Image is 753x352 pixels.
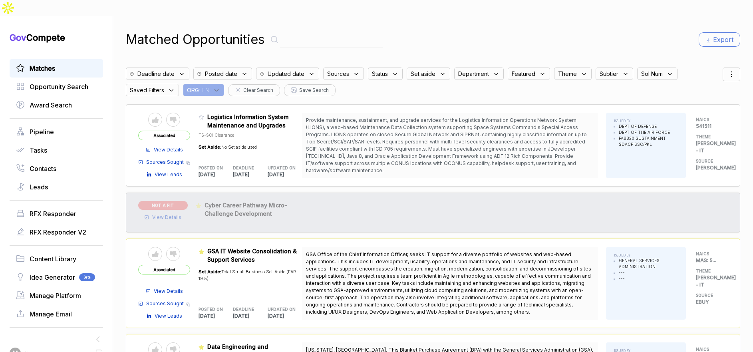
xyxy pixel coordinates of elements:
h5: POSTED ON [199,165,221,171]
span: Department [458,70,489,78]
a: Idea GeneratorBeta [16,272,97,282]
li: --- [619,270,678,276]
span: Matches [30,64,55,73]
span: NOT A FIT [138,201,188,210]
li: GENERAL SERVICES ADMINISTRATION [619,258,678,270]
span: Manage Platform [30,291,81,300]
span: Cyber Career Pathway Micro-Challenge Development [205,202,287,217]
p: [DATE] [268,312,302,320]
button: Export [699,32,740,47]
a: Manage Platform [16,291,97,300]
span: Theme [558,70,577,78]
a: RFX Responder V2 [16,227,97,237]
span: View Details [152,214,181,221]
span: Pipeline [30,127,54,137]
a: Sources Sought [138,159,184,166]
span: Posted date [205,70,237,78]
span: Saved Filters [130,86,164,94]
h5: SOURCE [696,292,728,298]
span: View Details [154,146,183,153]
span: Logistics Information System Maintenance and Upgrades [207,113,288,129]
li: DEPT OF DEFENSE [619,123,678,129]
span: Deadline date [137,70,175,78]
h5: ISSUED BY [614,253,678,258]
h1: Matched Opportunities [126,30,265,49]
a: Matches [16,64,97,73]
a: Leads [16,182,97,192]
a: Contacts [16,164,97,173]
span: Status [372,70,388,78]
p: [DATE] [199,171,233,178]
li: FA8820 SUSTAINMENT SDACP SSC/PKL [619,135,678,147]
span: Sources Sought [146,159,184,166]
h5: DEADLINE [233,165,255,171]
span: Set Aside: [199,269,221,274]
a: Tasks [16,145,97,155]
span: RFX Responder [30,209,76,219]
h5: SOURCE [696,158,728,164]
p: [DATE] [233,312,268,320]
h1: Compete [10,32,103,43]
span: View Leads [155,171,182,178]
span: Subtier [600,70,618,78]
span: Clear Search [243,87,273,94]
a: Manage Email [16,309,97,319]
h5: NAICS [696,251,728,257]
p: [DATE] [199,312,233,320]
span: Provide maintenance, sustainment, and upgrade services for the Logistics Information Operations N... [306,117,587,173]
span: TS-SCI Clearance [199,133,234,137]
h5: THEME [696,268,728,274]
a: RFX Responder [16,209,97,219]
span: Leads [30,182,48,192]
span: View Leads [155,312,182,320]
li: DEPT OF THE AIR FORCE [619,129,678,135]
span: Total Small Business Set-Aside (FAR 19.5) [199,269,296,281]
h5: THEME [696,134,728,140]
h5: UPDATED ON [268,165,290,171]
span: Associated [138,265,190,274]
span: Manage Email [30,309,72,319]
span: Contacts [30,164,56,173]
span: Sources [327,70,349,78]
span: Featured [512,70,535,78]
a: Sources Sought [138,300,184,307]
span: Gov [10,32,26,43]
a: Content Library [16,254,97,264]
p: [PERSON_NAME] - IT [696,274,728,288]
p: 541511 [696,123,728,130]
span: : EN [199,86,209,94]
span: Idea Generator [30,272,75,282]
h5: POSTED ON [199,306,221,312]
span: Associated [138,131,190,140]
h5: UPDATED ON [268,306,290,312]
button: Clear Search [228,84,280,96]
span: Content Library [30,254,76,264]
p: [PERSON_NAME] - IT [696,140,728,154]
span: Tasks [30,145,47,155]
h5: ISSUED BY [614,119,678,123]
li: --- [619,276,678,282]
p: [DATE] [233,171,268,178]
h5: NAICS [696,117,728,123]
h5: DEADLINE [233,306,255,312]
span: Sources Sought [146,300,184,307]
span: Updated date [268,70,304,78]
span: Sol Num [641,70,663,78]
p: [PERSON_NAME] [696,164,728,171]
span: Opportunity Search [30,82,88,91]
span: RFX Responder V2 [30,227,86,237]
span: MAS: 5 ... [696,257,716,263]
span: GSA IT Website Consolidation & Support Services [207,248,297,263]
button: Save Search [284,84,336,96]
span: Beta [79,273,95,281]
a: Opportunity Search [16,82,97,91]
span: No Set aside used [221,144,257,150]
span: GSA Office of the Chief Information Officer, seeks IT support for a diverse portfolio of websites... [306,251,591,315]
span: Set Aside: [199,144,221,150]
p: EBUY [696,298,728,306]
span: View Details [154,288,183,295]
span: Award Search [30,100,72,110]
a: Award Search [16,100,97,110]
a: Pipeline [16,127,97,137]
span: Save Search [299,87,329,94]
